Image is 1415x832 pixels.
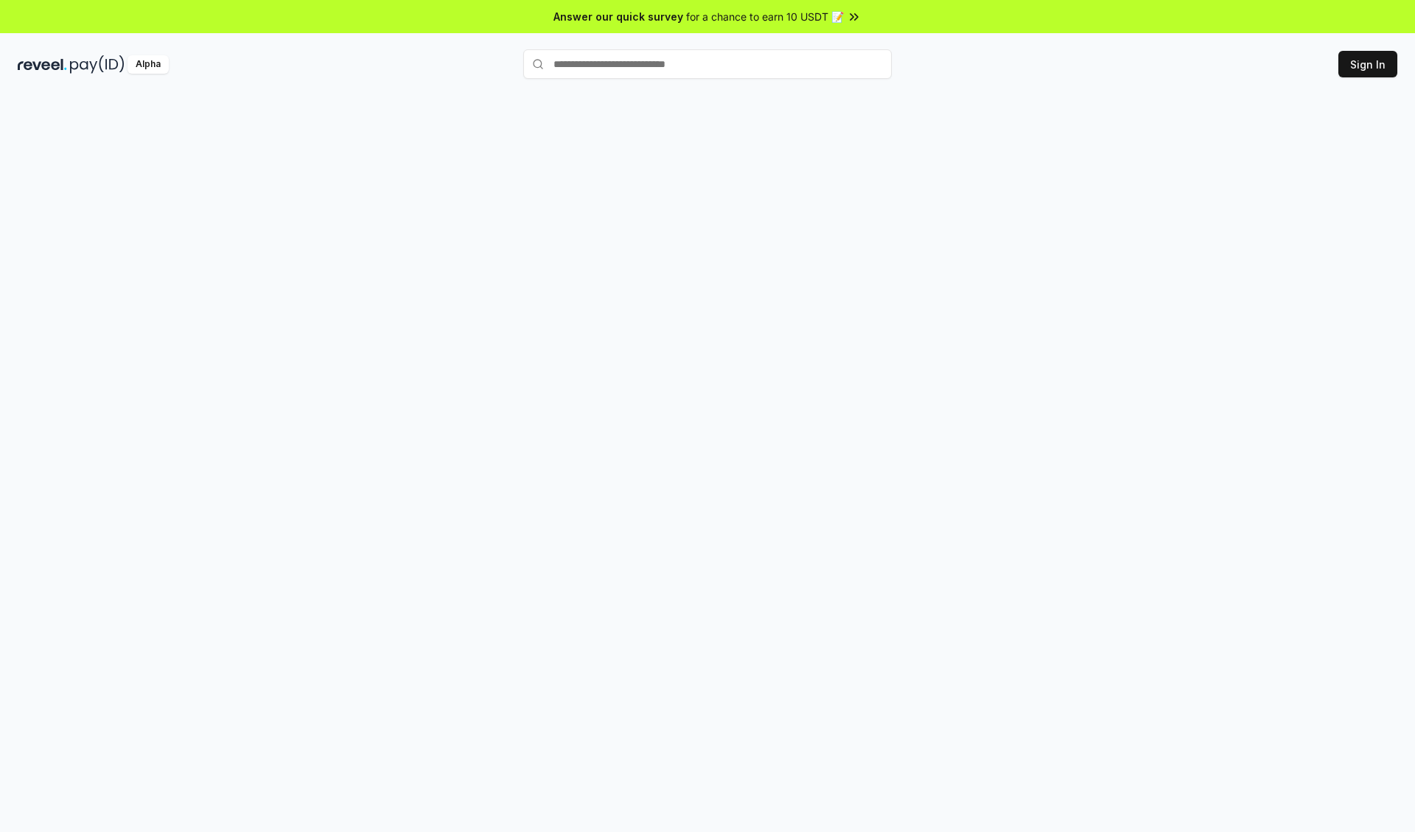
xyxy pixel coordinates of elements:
span: for a chance to earn 10 USDT 📝 [686,9,844,24]
div: Alpha [127,55,169,74]
button: Sign In [1338,51,1397,77]
img: reveel_dark [18,55,67,74]
span: Answer our quick survey [553,9,683,24]
img: pay_id [70,55,125,74]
